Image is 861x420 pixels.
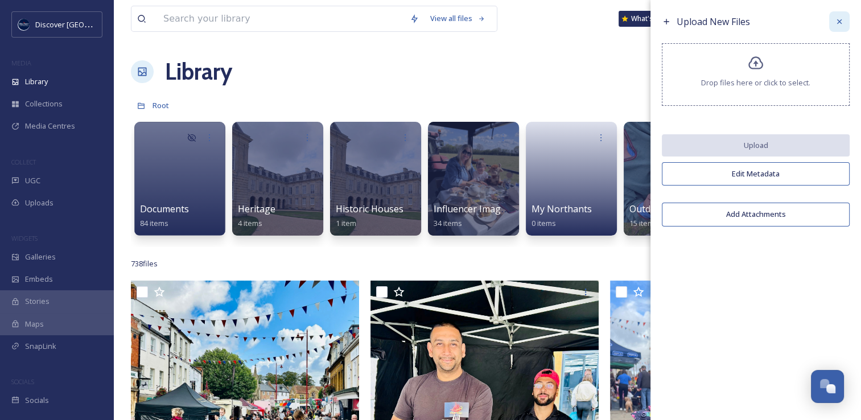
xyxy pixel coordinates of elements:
[336,218,356,228] span: 1 item
[18,19,30,30] img: Untitled%20design%20%282%29.png
[629,204,670,228] a: Outdoors15 items
[25,341,56,352] span: SnapLink
[434,218,462,228] span: 34 items
[140,204,189,228] a: Documents84 items
[25,274,53,285] span: Embeds
[25,76,48,87] span: Library
[811,370,844,403] button: Open Chat
[11,234,38,242] span: WIDGETS
[532,218,556,228] span: 0 items
[153,100,169,110] span: Root
[238,203,275,215] span: Heritage
[158,6,404,31] input: Search your library
[25,121,75,131] span: Media Centres
[35,19,139,30] span: Discover [GEOGRAPHIC_DATA]
[629,203,670,215] span: Outdoors
[140,203,189,215] span: Documents
[25,319,44,330] span: Maps
[25,197,53,208] span: Uploads
[11,377,34,386] span: SOCIALS
[25,296,50,307] span: Stories
[238,204,275,228] a: Heritage4 items
[629,218,658,228] span: 15 items
[619,11,675,27] a: What's New
[11,158,36,166] span: COLLECT
[131,258,158,269] span: 738 file s
[140,218,168,228] span: 84 items
[25,252,56,262] span: Galleries
[153,98,169,112] a: Root
[336,204,403,228] a: Historic Houses1 item
[336,203,403,215] span: Historic Houses
[532,204,592,228] a: My Northants0 items
[434,204,559,228] a: Influencer Images and Videos34 items
[434,203,559,215] span: Influencer Images and Videos
[677,15,750,28] span: Upload New Files
[532,203,592,215] span: My Northants
[25,175,40,186] span: UGC
[662,203,850,226] button: Add Attachments
[165,55,232,89] a: Library
[11,59,31,67] span: MEDIA
[662,162,850,186] button: Edit Metadata
[25,98,63,109] span: Collections
[425,7,491,30] a: View all files
[662,134,850,157] button: Upload
[25,395,49,406] span: Socials
[701,77,810,88] span: Drop files here or click to select.
[238,218,262,228] span: 4 items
